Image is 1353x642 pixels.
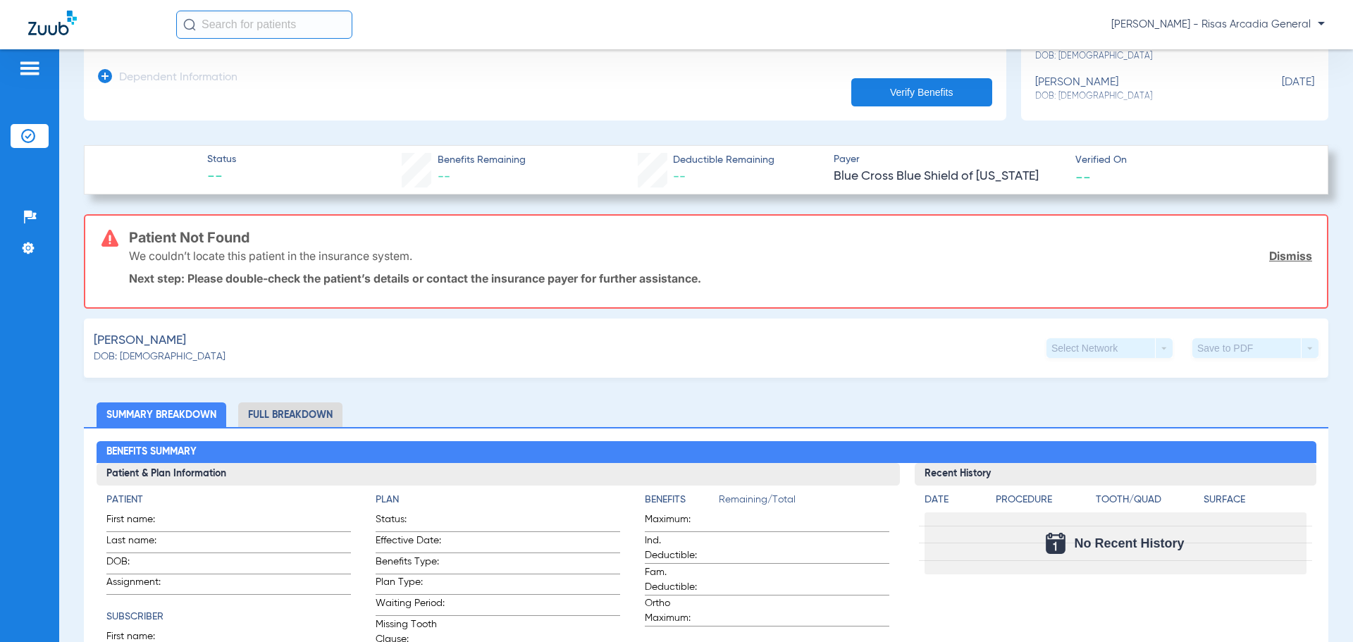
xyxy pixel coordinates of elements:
[376,533,445,553] span: Effective Date:
[1096,493,1199,512] app-breakdown-title: Tooth/Quad
[645,533,714,563] span: Ind. Deductible:
[376,555,445,574] span: Benefits Type:
[129,271,1312,285] p: Next step: Please double-check the patient’s details or contact the insurance payer for further a...
[28,11,77,35] img: Zuub Logo
[1283,574,1353,642] iframe: Chat Widget
[129,249,412,263] p: We couldn’t locate this patient in the insurance system.
[119,71,237,85] h3: Dependent Information
[94,350,225,364] span: DOB: [DEMOGRAPHIC_DATA]
[996,493,1092,507] h4: Procedure
[1096,493,1199,507] h4: Tooth/Quad
[645,565,714,595] span: Fam. Deductible:
[645,493,719,507] h4: Benefits
[645,493,719,512] app-breakdown-title: Benefits
[673,171,686,183] span: --
[719,493,889,512] span: Remaining/Total
[438,153,526,168] span: Benefits Remaining
[438,171,450,183] span: --
[925,493,984,507] h4: Date
[834,168,1063,185] span: Blue Cross Blue Shield of [US_STATE]
[1035,50,1244,63] span: DOB: [DEMOGRAPHIC_DATA]
[97,402,226,427] li: Summary Breakdown
[1111,18,1325,32] span: [PERSON_NAME] - Risas Arcadia General
[1074,536,1184,550] span: No Recent History
[996,493,1092,512] app-breakdown-title: Procedure
[1204,493,1306,512] app-breakdown-title: Surface
[1269,249,1312,263] a: Dismiss
[1046,533,1065,554] img: Calendar
[1204,493,1306,507] h4: Surface
[915,463,1316,486] h3: Recent History
[97,463,900,486] h3: Patient & Plan Information
[106,533,175,553] span: Last name:
[106,575,175,594] span: Assignment:
[673,153,774,168] span: Deductible Remaining
[106,610,351,624] h4: Subscriber
[376,575,445,594] span: Plan Type:
[106,512,175,531] span: First name:
[183,18,196,31] img: Search Icon
[376,512,445,531] span: Status:
[97,441,1316,464] h2: Benefits Summary
[645,512,714,531] span: Maximum:
[376,493,620,507] h4: Plan
[1244,76,1314,102] span: [DATE]
[1035,90,1244,103] span: DOB: [DEMOGRAPHIC_DATA]
[106,493,351,507] h4: Patient
[176,11,352,39] input: Search for patients
[1075,153,1305,168] span: Verified On
[18,60,41,77] img: hamburger-icon
[129,230,1312,245] h3: Patient Not Found
[101,230,118,247] img: error-icon
[106,555,175,574] span: DOB:
[1035,76,1244,102] div: [PERSON_NAME]
[1075,169,1091,184] span: --
[207,168,236,187] span: --
[851,78,992,106] button: Verify Benefits
[834,152,1063,167] span: Payer
[238,402,342,427] li: Full Breakdown
[207,152,236,167] span: Status
[94,332,186,350] span: [PERSON_NAME]
[376,596,445,615] span: Waiting Period:
[925,493,984,512] app-breakdown-title: Date
[645,596,714,626] span: Ortho Maximum:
